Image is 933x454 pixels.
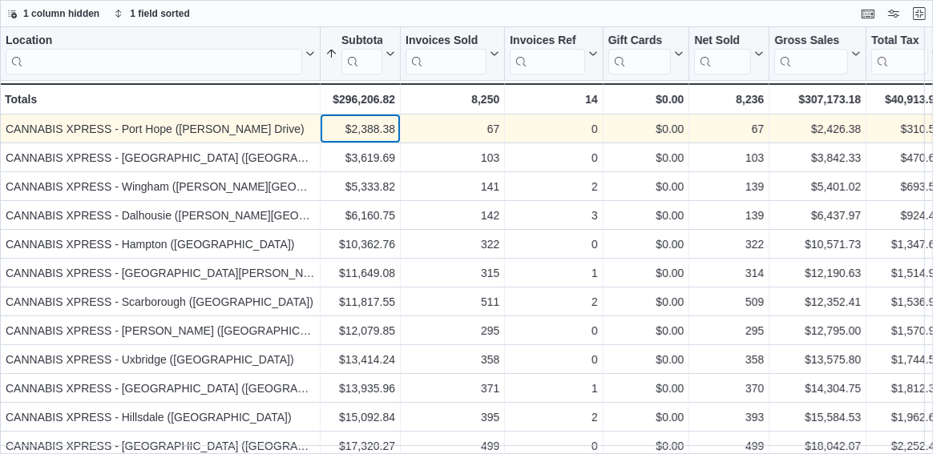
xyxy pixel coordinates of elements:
div: 142 [406,206,499,225]
div: 1 [510,263,597,283]
div: CANNABIS XPRESS - [GEOGRAPHIC_DATA][PERSON_NAME] ([GEOGRAPHIC_DATA]) [6,263,315,283]
div: $307,173.18 [774,90,861,109]
div: 141 [406,177,499,196]
div: Total Tax [871,34,928,74]
div: Location [6,34,302,49]
div: $5,401.02 [774,177,861,196]
div: 3 [510,206,597,225]
div: Gift Card Sales [608,34,672,74]
div: $0.00 [608,408,685,427]
button: Invoices Sold [406,34,499,74]
div: $2,426.38 [774,119,861,139]
div: Gross Sales [774,34,848,49]
div: $0.00 [608,263,685,283]
div: 139 [694,206,764,225]
div: Subtotal [341,34,382,49]
div: $12,352.41 [774,292,861,311]
div: 322 [694,235,764,254]
div: $0.00 [608,148,685,167]
div: CANNABIS XPRESS - Dalhousie ([PERSON_NAME][GEOGRAPHIC_DATA]) [6,206,315,225]
span: 1 field sorted [130,7,190,20]
div: 0 [510,350,597,369]
div: 67 [406,119,499,139]
div: $12,079.85 [325,321,395,340]
div: 103 [694,148,764,167]
div: 509 [694,292,764,311]
div: $11,649.08 [325,263,395,283]
div: $0.00 [608,235,685,254]
div: $13,575.80 [774,350,861,369]
div: CANNABIS XPRESS - Scarborough ([GEOGRAPHIC_DATA]) [6,292,315,311]
div: 395 [406,408,499,427]
div: CANNABIS XPRESS - Uxbridge ([GEOGRAPHIC_DATA]) [6,350,315,369]
div: $0.00 [608,177,685,196]
div: 139 [694,177,764,196]
button: Display options [884,4,903,23]
div: Invoices Sold [406,34,487,74]
div: $12,795.00 [774,321,861,340]
div: 8,250 [406,90,499,109]
div: $13,414.24 [325,350,395,369]
div: $15,092.84 [325,408,395,427]
div: 0 [510,235,597,254]
div: 2 [510,292,597,311]
div: $3,619.69 [325,148,395,167]
div: Gross Sales [774,34,848,74]
button: 1 field sorted [107,4,196,23]
div: $0.00 [608,119,685,139]
div: $0.00 [608,292,685,311]
div: 8,236 [694,90,764,109]
div: 322 [406,235,499,254]
div: 67 [694,119,764,139]
div: $2,388.38 [325,119,395,139]
div: Net Sold [694,34,751,49]
div: $296,206.82 [325,90,395,109]
div: 14 [510,90,597,109]
button: Net Sold [694,34,764,74]
button: Exit fullscreen [910,4,929,23]
button: Gross Sales [774,34,861,74]
div: CANNABIS XPRESS - Port Hope ([PERSON_NAME] Drive) [6,119,315,139]
div: 511 [406,292,499,311]
div: 1 [510,379,597,398]
div: $5,333.82 [325,177,395,196]
div: $6,437.97 [774,206,861,225]
div: Totals [5,90,315,109]
div: $0.00 [608,379,685,398]
div: CANNABIS XPRESS - [GEOGRAPHIC_DATA] ([GEOGRAPHIC_DATA]) [6,379,315,398]
div: $0.00 [608,321,685,340]
div: $11,817.55 [325,292,395,311]
button: Keyboard shortcuts [858,4,878,23]
div: 315 [406,263,499,283]
div: Invoices Sold [406,34,487,49]
div: CANNABIS XPRESS - Hampton ([GEOGRAPHIC_DATA]) [6,235,315,254]
button: Invoices Ref [510,34,597,74]
div: $0.00 [608,90,685,109]
div: $6,160.75 [325,206,395,225]
div: 0 [510,321,597,340]
div: Gift Cards [608,34,672,49]
div: $13,935.96 [325,379,395,398]
button: 1 column hidden [1,4,106,23]
div: CANNABIS XPRESS - Wingham ([PERSON_NAME][GEOGRAPHIC_DATA]) [6,177,315,196]
div: $0.00 [608,350,685,369]
div: Total Tax [871,34,928,49]
div: 2 [510,408,597,427]
div: Invoices Ref [510,34,584,49]
div: 358 [406,350,499,369]
div: 295 [406,321,499,340]
div: CANNABIS XPRESS - [GEOGRAPHIC_DATA] ([GEOGRAPHIC_DATA]) [6,148,315,167]
div: 0 [510,148,597,167]
div: Net Sold [694,34,751,74]
div: 103 [406,148,499,167]
div: $12,190.63 [774,263,861,283]
div: 314 [694,263,764,283]
div: 393 [694,408,764,427]
div: Location [6,34,302,74]
div: $3,842.33 [774,148,861,167]
button: Location [6,34,315,74]
div: $0.00 [608,206,685,225]
div: 371 [406,379,499,398]
div: 370 [694,379,764,398]
div: $10,362.76 [325,235,395,254]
